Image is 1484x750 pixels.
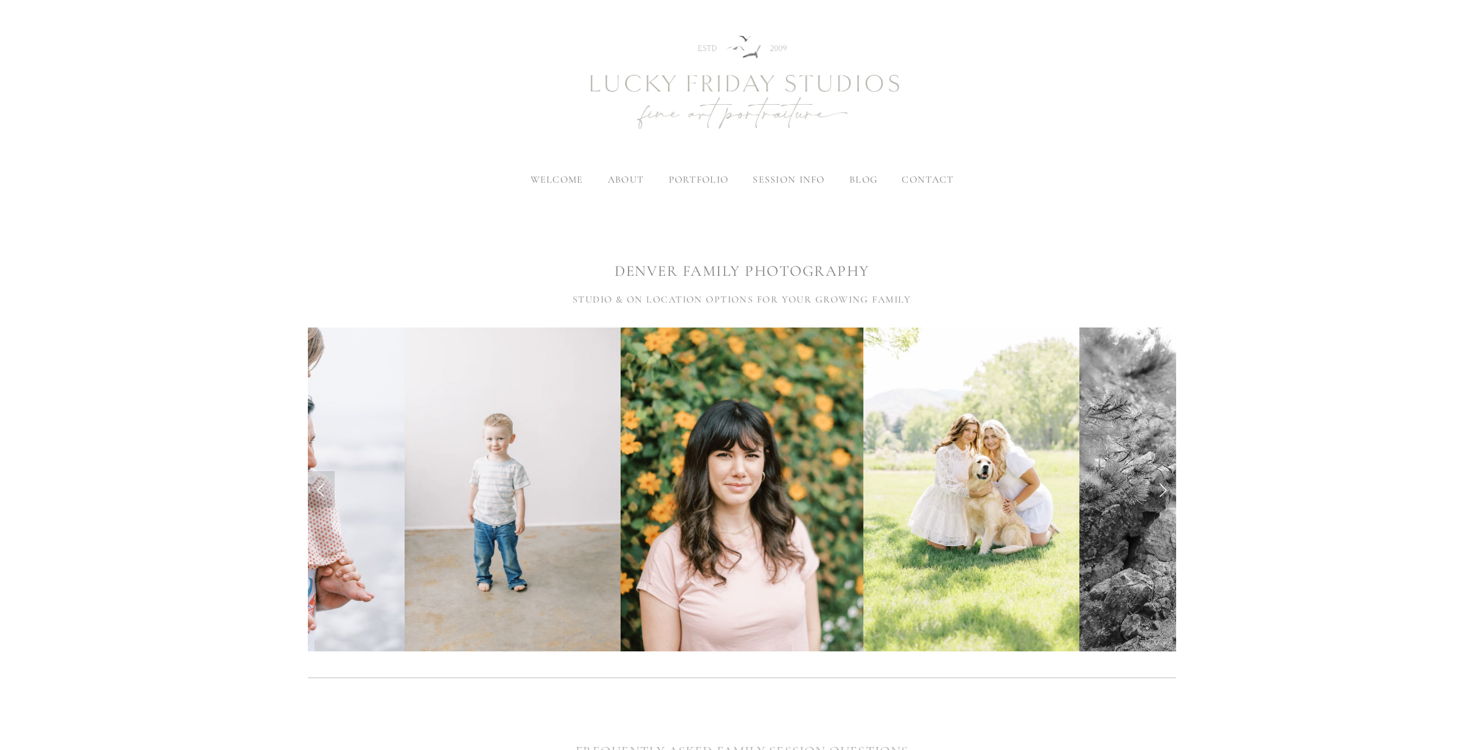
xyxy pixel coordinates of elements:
[753,173,824,186] label: session info
[308,471,335,508] a: Previous Slide
[405,328,621,651] img: little-boy-in-studio.jpg
[621,328,863,651] img: beautiful-mama.jpg
[902,173,953,186] a: contact
[849,173,877,186] a: blog
[608,173,644,186] label: about
[308,292,1176,307] h3: STUDIO & ON LOCATION OPTIONS FOR YOUR GROWING FAMILY
[863,328,1079,651] img: girls-with-golden-retriever.jpg
[308,261,1176,282] h1: DENVER FAMILY PHOTOGRAPHY
[669,173,729,186] label: portfolio
[531,173,583,186] a: welcome
[1149,471,1176,508] a: Next Slide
